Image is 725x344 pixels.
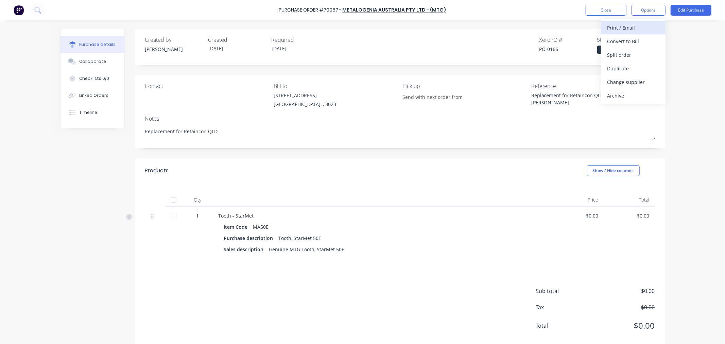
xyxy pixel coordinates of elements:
div: Convert to Bill [607,36,659,46]
div: Created [208,36,266,44]
div: Created by [145,36,203,44]
div: $0.00 [558,212,599,219]
button: Change supplier [601,75,666,89]
div: [GEOGRAPHIC_DATA], , 3023 [274,101,336,108]
textarea: Replacement for Retaincon QLD - Ref [PERSON_NAME] [531,92,616,107]
div: Sales description [224,244,269,254]
div: Archive [607,91,659,101]
span: Tax [536,303,587,311]
textarea: Replacement for Retaincon QLD [145,124,655,140]
div: Xero PO # [539,36,597,44]
input: Enter notes... [402,92,464,102]
button: Archive [601,89,666,102]
div: [PERSON_NAME] [145,46,203,53]
div: Purchase description [224,233,279,243]
span: $0.00 [587,320,655,332]
div: $0.00 [609,212,650,219]
div: Qty [183,193,213,207]
div: [STREET_ADDRESS] [274,92,336,99]
div: Change supplier [607,77,659,87]
span: $0.00 [587,287,655,295]
div: Price [553,193,604,207]
div: PO-0166 [539,46,597,53]
div: Duplicate [607,64,659,73]
div: Bill to [274,82,397,90]
div: Required [272,36,329,44]
div: Genuine MTG Tooth, StarMet 50E [269,244,345,254]
img: Factory [14,5,24,15]
div: Split order [607,50,659,60]
div: Status [597,36,655,44]
button: Close [586,5,626,16]
button: Timeline [61,104,124,121]
span: Sub total [536,287,587,295]
div: Purchase details [79,41,116,48]
a: METALOGENIA AUSTRALIA PTY LTD - (MTG) [343,7,446,14]
div: Collaborate [79,58,106,65]
div: Contact [145,82,269,90]
div: Pick up [402,82,526,90]
button: Print / Email [601,21,666,34]
button: Purchase details [61,36,124,53]
div: 1 [188,212,208,219]
span: $0.00 [587,303,655,311]
div: Total [604,193,655,207]
span: Total [536,322,587,330]
button: Show / Hide columns [587,165,640,176]
div: Products [145,167,169,175]
div: Linked Orders [79,92,108,99]
button: Convert to Bill [601,34,666,48]
div: Reference [531,82,655,90]
button: Split order [601,48,666,62]
div: Item Code [224,222,253,232]
div: Notes [145,115,655,123]
div: MA50E [253,222,269,232]
button: Linked Orders [61,87,124,104]
div: Purchase Order #70087 - [279,7,342,14]
button: Options [632,5,666,16]
button: Collaborate [61,53,124,70]
div: Timeline [79,109,97,116]
div: Checklists 0/0 [79,75,109,82]
div: Submitted [597,46,638,54]
button: Edit Purchase [671,5,711,16]
button: Duplicate [601,62,666,75]
div: Tooth - StarMet [219,212,548,219]
button: Checklists 0/0 [61,70,124,87]
div: Print / Email [607,23,659,33]
div: Tooth, StarMet 50E [279,233,322,243]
